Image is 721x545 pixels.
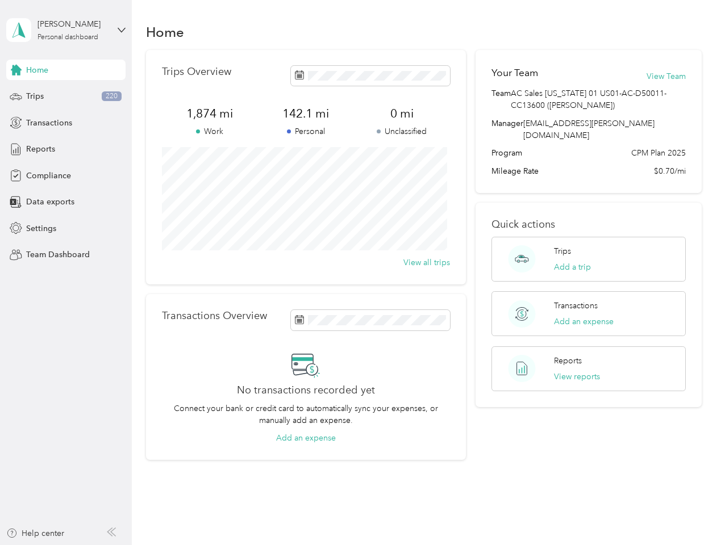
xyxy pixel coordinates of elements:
div: [PERSON_NAME] [37,18,109,30]
span: Transactions [26,117,72,129]
p: Work [162,125,258,137]
span: Team [491,87,511,111]
span: $0.70/mi [654,165,686,177]
span: Reports [26,143,55,155]
button: Add an expense [554,316,614,328]
span: Manager [491,118,523,141]
span: Trips [26,90,44,102]
span: 1,874 mi [162,106,258,121]
p: Transactions [554,300,598,312]
p: Quick actions [491,219,685,230]
button: View Team [647,70,686,82]
p: Trips [554,245,571,257]
p: Transactions Overview [162,310,267,322]
span: 0 mi [354,106,450,121]
span: Home [26,64,48,76]
button: View all trips [403,257,450,269]
span: Settings [26,223,56,234]
span: Team Dashboard [26,249,90,261]
span: CPM Plan 2025 [631,147,686,159]
span: Program [491,147,522,159]
span: 220 [102,91,122,102]
h2: Your Team [491,66,538,80]
p: Unclassified [354,125,450,137]
span: Compliance [26,170,71,182]
p: Connect your bank or credit card to automatically sync your expenses, or manually add an expense. [162,403,450,426]
button: Add a trip [554,261,591,273]
button: Help center [6,527,64,539]
span: [EMAIL_ADDRESS][PERSON_NAME][DOMAIN_NAME] [523,119,655,140]
div: Personal dashboard [37,34,98,41]
button: View reports [554,371,600,383]
span: 142.1 mi [258,106,354,121]
p: Trips Overview [162,66,231,78]
p: Personal [258,125,354,137]
h2: No transactions recorded yet [237,384,375,396]
button: Add an expense [276,432,336,444]
span: AC Sales [US_STATE] 01 US01-AC-D50011-CC13600 ([PERSON_NAME]) [511,87,685,111]
p: Reports [554,355,582,367]
h1: Home [146,26,184,38]
span: Data exports [26,196,74,208]
span: Mileage Rate [491,165,539,177]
